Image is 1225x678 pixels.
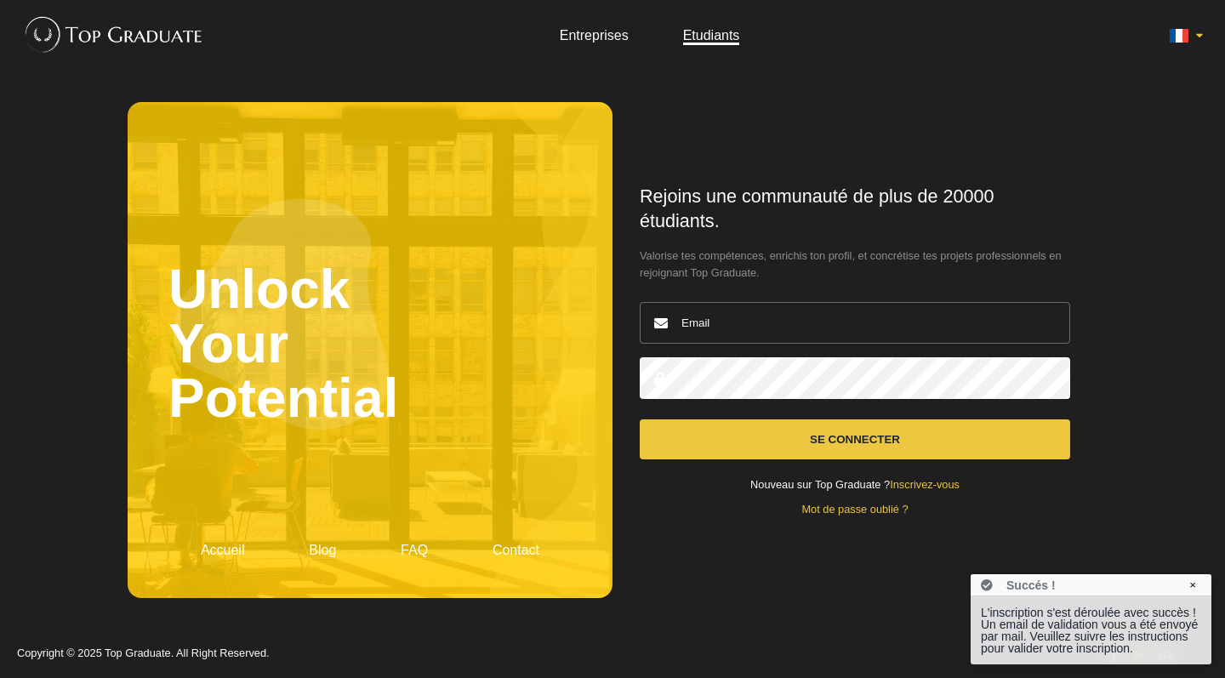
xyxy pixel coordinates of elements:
a: Entreprises [560,28,629,43]
img: Top Graduate [17,9,203,60]
div: Nouveau sur Top Graduate ? [640,480,1070,491]
p: Copyright © 2025 Top Graduate. All Right Reserved. [17,648,1091,659]
div: L'inscription s'est déroulée avec succès ! Un email de validation vous a été envoyé par mail. Veu... [971,596,1211,664]
a: Blog [309,543,336,557]
button: Close [1184,578,1201,592]
a: Accueil [201,543,245,557]
a: Contact [493,543,539,557]
span: Valorise tes compétences, enrichis ton profil, et concrétise tes projets professionnels en rejoig... [640,248,1070,282]
a: Etudiants [683,28,740,43]
input: Email [640,302,1070,344]
h2: Unlock Your Potential [168,143,572,544]
h1: Rejoins une communauté de plus de 20000 étudiants. [640,185,1070,234]
strong: Succés ! [1006,579,1184,591]
a: FAQ [401,543,428,557]
span: × [1189,578,1196,591]
a: Inscrivez-vous [890,478,960,491]
button: Se connecter [640,419,1070,459]
a: Mot de passe oublié ? [801,503,908,516]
